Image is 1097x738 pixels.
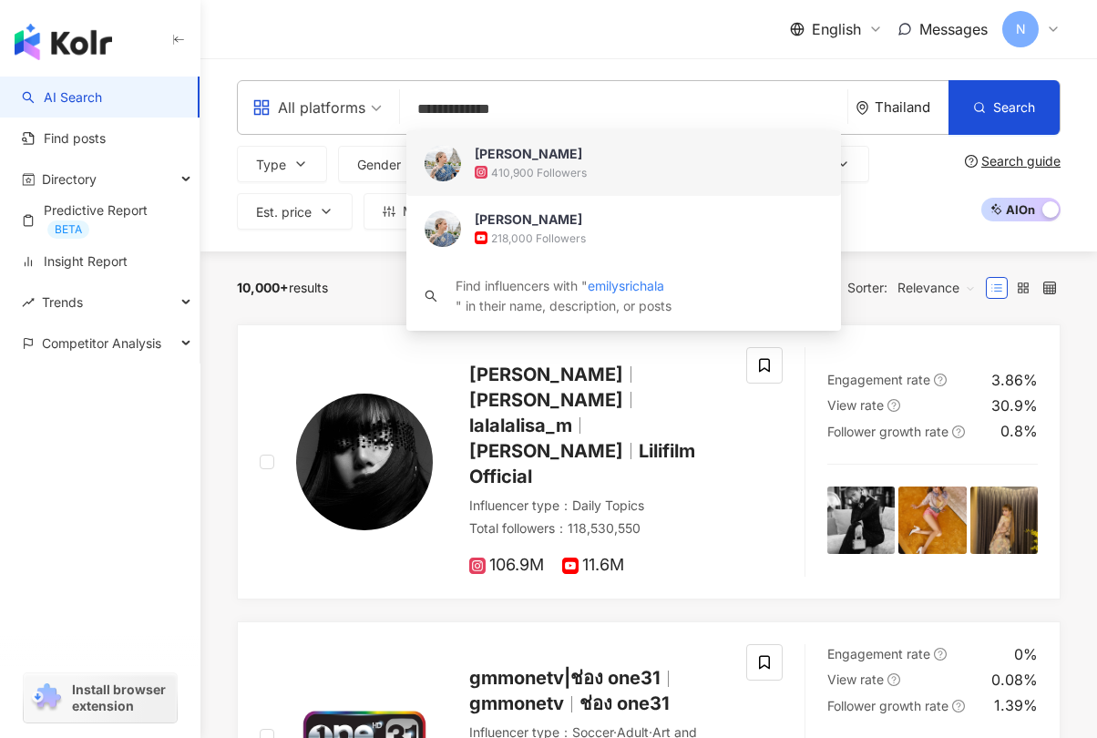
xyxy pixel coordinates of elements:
[22,88,102,107] a: searchAI Search
[469,440,623,462] span: [PERSON_NAME]
[952,700,965,712] span: question-circle
[965,155,978,168] span: question-circle
[403,204,470,219] span: More filters
[991,370,1038,390] div: 3.86%
[827,671,884,687] span: View rate
[42,282,83,323] span: Trends
[469,519,724,538] div: Total followers ： 118,530,550
[887,399,900,412] span: question-circle
[827,698,948,713] span: Follower growth rate
[827,646,930,661] span: Engagement rate
[970,487,1038,554] img: post-image
[1000,421,1038,441] div: 0.8%
[469,389,623,411] span: [PERSON_NAME]
[1016,19,1026,39] span: N
[425,145,461,181] img: KOL Avatar
[981,154,1061,169] div: Search guide
[29,683,64,712] img: chrome extension
[22,129,106,148] a: Find posts
[847,273,986,302] div: Sorter:
[572,497,644,513] span: Daily Topics
[875,99,948,115] div: Thailand
[469,556,544,575] span: 106.9M
[72,682,171,714] span: Install browser extension
[991,395,1038,415] div: 30.9%
[256,205,312,220] span: Est. price
[425,210,461,247] img: KOL Avatar
[887,673,900,686] span: question-circle
[491,231,586,246] div: 218,000 Followers
[237,281,328,295] div: results
[952,425,965,438] span: question-circle
[491,165,587,180] div: 410,900 Followers
[425,290,437,302] span: search
[42,159,97,200] span: Directory
[469,364,623,385] span: [PERSON_NAME]
[22,201,185,239] a: Predictive ReportBETA
[237,193,353,230] button: Est. price
[252,98,271,117] span: appstore
[456,276,823,316] div: Find influencers with " " in their name, description, or posts
[948,80,1060,135] button: Search
[993,100,1035,115] span: Search
[991,670,1038,690] div: 0.08%
[475,210,582,229] div: [PERSON_NAME]
[934,648,947,661] span: question-circle
[24,673,177,723] a: chrome extensionInstall browser extension
[42,323,161,364] span: Competitor Analysis
[934,374,947,386] span: question-circle
[469,692,564,714] span: gmmonetv
[237,324,1061,600] a: KOL Avatar[PERSON_NAME][PERSON_NAME]lalalalisa_m[PERSON_NAME]Lilifilm OfficialInfluencer type：Dai...
[364,193,489,230] button: More filters
[897,273,976,302] span: Relevance
[475,145,582,163] div: [PERSON_NAME]
[588,278,664,293] span: emilysrichala
[469,415,572,436] span: lalalalisa_m
[237,280,289,295] span: 10,000+
[579,692,670,714] span: ช่อง one31
[237,146,327,182] button: Type
[296,394,433,530] img: KOL Avatar
[22,296,35,309] span: rise
[15,24,112,60] img: logo
[994,695,1038,715] div: 1.39%
[357,158,401,172] span: Gender
[812,19,861,39] span: English
[827,424,948,439] span: Follower growth rate
[562,556,624,575] span: 11.6M
[898,487,966,554] img: post-image
[827,372,930,387] span: Engagement rate
[919,20,988,38] span: Messages
[827,487,895,554] img: post-image
[856,101,869,115] span: environment
[827,397,884,413] span: View rate
[252,93,365,122] div: All platforms
[469,497,724,515] div: Influencer type ：
[338,146,442,182] button: Gender
[469,667,661,689] span: gmmonetv|ช่อง one31
[256,158,286,172] span: Type
[22,252,128,271] a: Insight Report
[1014,644,1038,664] div: 0%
